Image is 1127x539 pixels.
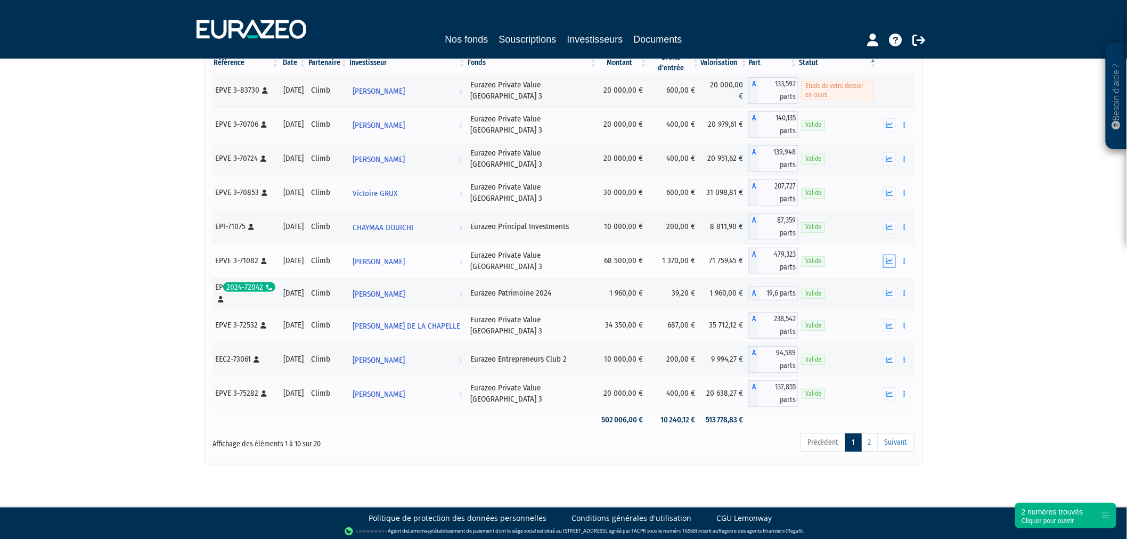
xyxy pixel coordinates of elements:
[700,278,748,308] td: 1 960,00 €
[802,120,825,130] span: Valide
[353,350,405,370] span: [PERSON_NAME]
[648,176,700,210] td: 600,00 €
[598,278,648,308] td: 1 960,00 €
[598,244,648,278] td: 68 500,00 €
[11,526,1116,537] div: - Agent de (établissement de paiement dont le siège social est situé au [STREET_ADDRESS], agréé p...
[598,210,648,244] td: 10 000,00 €
[748,248,798,274] div: A - Eurazeo Private Value Europe 3
[215,153,276,164] div: EPVE 3-70724
[261,121,267,128] i: [Français] Personne physique
[283,221,304,232] div: [DATE]
[307,176,348,210] td: Climb
[700,52,748,73] th: Valorisation: activer pour trier la colonne par ordre croissant
[459,184,462,203] i: Voir l'investisseur
[748,287,798,300] div: A - Eurazeo Patrimoine 2024
[459,252,462,272] i: Voir l'investisseur
[353,316,460,336] span: [PERSON_NAME] DE LA CHAPELLE
[802,154,825,164] span: Valide
[470,314,594,337] div: Eurazeo Private Value [GEOGRAPHIC_DATA] 3
[759,380,798,407] span: 137,855 parts
[648,342,700,377] td: 200,00 €
[215,119,276,130] div: EPVE 3-70706
[261,390,267,397] i: [Français] Personne physique
[353,116,405,135] span: [PERSON_NAME]
[648,73,700,108] td: 600,00 €
[634,32,682,47] a: Documents
[748,346,798,373] div: A - Eurazeo Entrepreneurs Club 2
[348,216,467,238] a: CHAYMAA DOUICHI
[459,336,462,356] i: Voir l'investisseur
[748,248,759,274] span: A
[459,350,462,370] i: Voir l'investisseur
[470,113,594,136] div: Eurazeo Private Value [GEOGRAPHIC_DATA] 3
[759,214,798,240] span: 87,359 parts
[759,77,798,104] span: 133,592 parts
[598,411,648,429] td: 502 006,00 €
[759,287,798,300] span: 19,6 parts
[648,108,700,142] td: 400,00 €
[470,288,594,299] div: Eurazeo Patrimoine 2024
[759,111,798,138] span: 140,135 parts
[353,81,405,101] span: [PERSON_NAME]
[598,342,648,377] td: 10 000,00 €
[213,52,280,73] th: Référence : activer pour trier la colonne par ordre croissant
[571,513,691,524] a: Conditions générales d'utilisation
[307,308,348,342] td: Climb
[748,312,759,339] span: A
[700,210,748,244] td: 8 811,90 €
[470,354,594,365] div: Eurazeo Entrepreneurs Club 2
[218,296,224,303] i: [Français] Personne physique
[307,142,348,176] td: Climb
[748,179,759,206] span: A
[262,87,268,94] i: [Français] Personne physique
[215,255,276,266] div: EPVE 3-71082
[307,73,348,108] td: Climb
[248,224,254,230] i: [Français] Personne physique
[759,248,798,274] span: 479,323 parts
[499,32,556,48] a: Souscriptions
[408,528,432,535] a: Lemonway
[215,85,276,96] div: EPVE 3-83730
[280,52,307,73] th: Date: activer pour trier la colonne par ordre croissant
[1110,48,1123,144] p: Besoin d'aide ?
[648,52,700,73] th: Droits d'entrée: activer pour trier la colonne par ordre croissant
[215,354,276,365] div: EEC2-73061
[307,342,348,377] td: Climb
[748,145,798,172] div: A - Eurazeo Private Value Europe 3
[369,513,546,524] a: Politique de protection des données personnelles
[262,190,267,196] i: [Français] Personne physique
[748,111,798,138] div: A - Eurazeo Private Value Europe 3
[700,176,748,210] td: 31 098,81 €
[759,346,798,373] span: 94,589 parts
[716,513,772,524] a: CGU Lemonway
[802,289,825,299] span: Valide
[598,377,648,411] td: 20 000,00 €
[802,355,825,365] span: Valide
[307,210,348,244] td: Climb
[470,148,594,170] div: Eurazeo Private Value [GEOGRAPHIC_DATA] 3
[283,288,304,299] div: [DATE]
[459,284,462,304] i: Voir l'investisseur
[470,382,594,405] div: Eurazeo Private Value [GEOGRAPHIC_DATA] 3
[700,342,748,377] td: 9 994,27 €
[215,388,276,399] div: EPVE 3-75282
[459,385,462,404] i: Voir l'investisseur
[260,322,266,329] i: [Français] Personne physique
[348,250,467,272] a: [PERSON_NAME]
[878,434,914,452] a: Suivant
[459,116,462,135] i: Voir l'investisseur
[759,312,798,339] span: 238,542 parts
[700,244,748,278] td: 71 759,45 €
[648,210,700,244] td: 200,00 €
[283,187,304,198] div: [DATE]
[467,52,598,73] th: Fonds: activer pour trier la colonne par ordre croissant
[283,255,304,266] div: [DATE]
[700,308,748,342] td: 35 712,12 €
[197,20,306,39] img: 1732889491-logotype_eurazeo_blanc_rvb.png
[345,526,386,537] img: logo-lemonway.png
[307,52,348,73] th: Partenaire: activer pour trier la colonne par ordre croissant
[648,244,700,278] td: 1 370,00 €
[223,282,275,292] div: 2024-72042
[748,380,759,407] span: A
[348,315,467,336] a: [PERSON_NAME] DE LA CHAPELLE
